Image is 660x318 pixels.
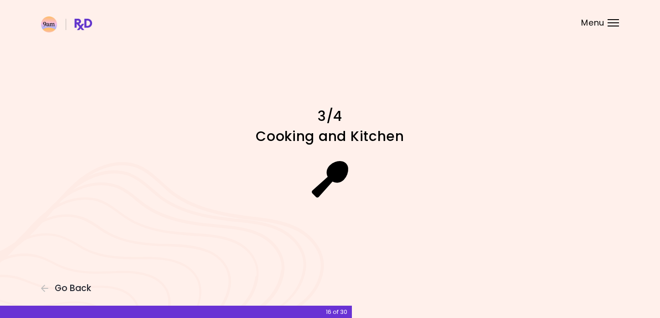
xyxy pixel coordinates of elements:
button: Go Back [41,283,96,293]
span: Menu [581,19,604,27]
span: Go Back [55,283,91,293]
h1: Cooking and Kitchen [170,127,490,145]
img: RxDiet [41,16,92,32]
h1: 3/4 [170,107,490,125]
